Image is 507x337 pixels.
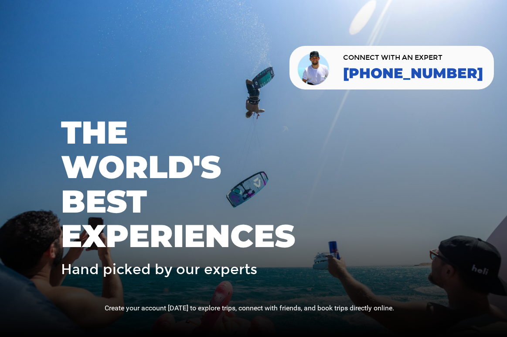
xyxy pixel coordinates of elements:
img: contact our team [296,49,332,86]
div: Create your account [DATE] to explore trips, connect with friends, and book trips directly online. [61,303,446,313]
span: Hand picked by our experts [61,262,257,277]
span: CONNECT WITH AN EXPERT [343,54,483,61]
a: [PHONE_NUMBER] [343,65,483,81]
span: THE WORLD'S BEST EXPERIENCES [61,115,212,254]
